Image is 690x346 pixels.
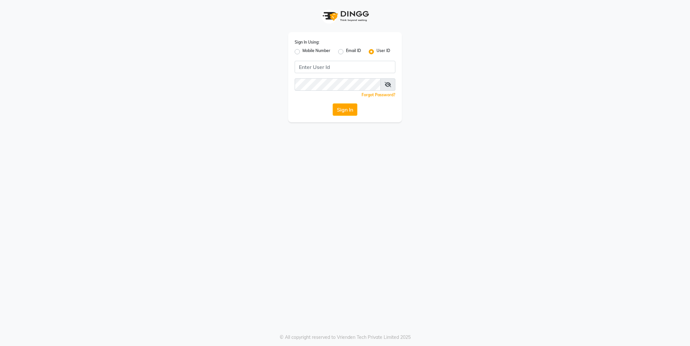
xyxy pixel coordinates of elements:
a: Forgot Password? [362,92,395,97]
label: Mobile Number [302,48,330,56]
input: Username [295,78,381,91]
button: Sign In [333,103,357,116]
label: Email ID [346,48,361,56]
label: User ID [377,48,390,56]
img: logo1.svg [319,7,371,26]
input: Username [295,61,395,73]
label: Sign In Using: [295,39,319,45]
